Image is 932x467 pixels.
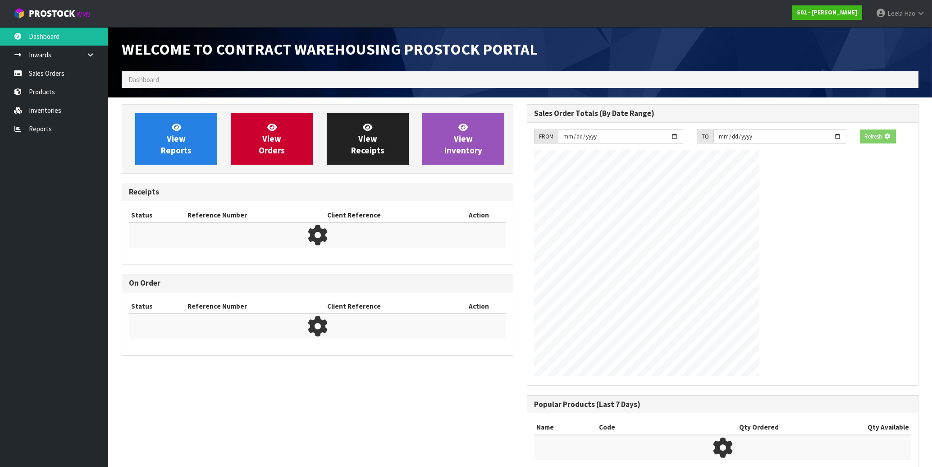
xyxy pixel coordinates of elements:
div: FROM [534,129,558,144]
th: Reference Number [185,299,325,314]
span: View Orders [259,122,285,156]
div: TO [697,129,713,144]
button: Refresh [860,129,896,144]
small: WMS [77,10,91,18]
span: Hao [904,9,915,18]
span: View Receipts [351,122,384,156]
h3: Sales Order Totals (By Date Range) [534,109,911,118]
th: Qty Ordered [656,420,781,435]
th: Status [129,208,185,222]
th: Qty Available [781,420,911,435]
h3: Popular Products (Last 7 Days) [534,400,911,409]
strong: S02 - [PERSON_NAME] [797,9,857,16]
a: ViewReports [135,113,217,165]
img: cube-alt.png [14,8,25,19]
th: Action [452,299,506,314]
span: View Reports [161,122,192,156]
th: Action [452,208,506,222]
span: Dashboard [128,75,159,84]
th: Name [534,420,597,435]
a: ViewReceipts [327,113,409,165]
th: Code [597,420,656,435]
span: View Inventory [444,122,482,156]
a: ViewInventory [422,113,504,165]
th: Client Reference [325,208,452,222]
span: Leela [887,9,903,18]
a: ViewOrders [231,113,313,165]
h3: Receipts [129,188,506,196]
span: Welcome to Contract Warehousing ProStock Portal [122,39,538,59]
span: ProStock [29,8,75,19]
th: Reference Number [185,208,325,222]
th: Client Reference [325,299,452,314]
h3: On Order [129,279,506,287]
th: Status [129,299,185,314]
